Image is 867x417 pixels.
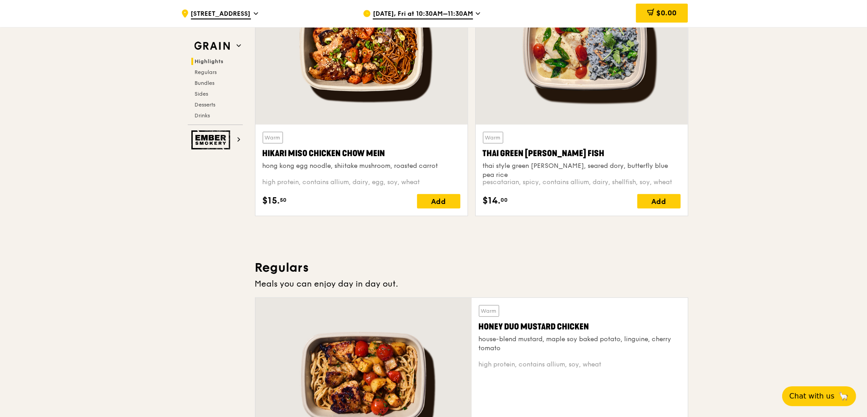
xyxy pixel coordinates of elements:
span: Highlights [195,58,224,65]
img: Grain web logo [191,38,233,54]
img: Ember Smokery web logo [191,130,233,149]
h3: Regulars [255,259,688,276]
div: Warm [479,305,499,317]
div: high protein, contains allium, soy, wheat [479,360,681,369]
div: Add [637,194,681,208]
span: Drinks [195,112,210,119]
div: hong kong egg noodle, shiitake mushroom, roasted carrot [263,162,460,171]
span: $14. [483,194,501,208]
span: Bundles [195,80,215,86]
div: Warm [263,132,283,144]
div: house-blend mustard, maple soy baked potato, linguine, cherry tomato [479,335,681,353]
span: $15. [263,194,280,208]
button: Chat with us🦙 [782,386,856,406]
div: high protein, contains allium, dairy, egg, soy, wheat [263,178,460,187]
span: Regulars [195,69,217,75]
span: [STREET_ADDRESS] [191,9,251,19]
div: Thai Green [PERSON_NAME] Fish [483,147,681,160]
div: Warm [483,132,503,144]
div: Honey Duo Mustard Chicken [479,320,681,333]
span: [DATE], Fri at 10:30AM–11:30AM [373,9,473,19]
div: Meals you can enjoy day in day out. [255,278,688,290]
span: 🦙 [838,391,849,402]
span: Chat with us [789,391,835,402]
div: Add [417,194,460,208]
span: 00 [501,196,508,204]
div: pescatarian, spicy, contains allium, dairy, shellfish, soy, wheat [483,178,681,187]
div: thai style green [PERSON_NAME], seared dory, butterfly blue pea rice [483,162,681,180]
span: $0.00 [656,9,677,17]
span: Sides [195,91,209,97]
div: Hikari Miso Chicken Chow Mein [263,147,460,160]
span: Desserts [195,102,216,108]
span: 50 [280,196,287,204]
